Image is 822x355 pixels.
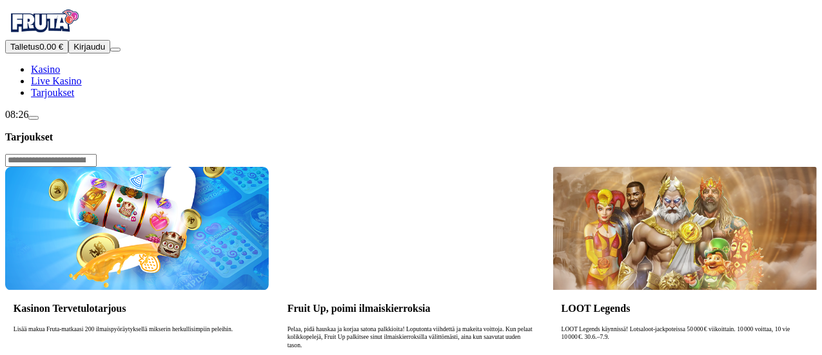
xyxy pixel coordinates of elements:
[5,40,68,53] button: Talletusplus icon0.00 €
[5,5,817,99] nav: Primary
[10,42,39,52] span: Talletus
[31,87,74,98] a: Tarjoukset
[553,167,817,290] img: LOOT Legends
[279,167,543,290] img: Fruit Up, poimi ilmaiskierroksia
[562,302,808,314] h3: LOOT Legends
[31,75,82,86] a: Live Kasino
[5,131,817,143] h3: Tarjoukset
[31,64,60,75] a: Kasino
[73,42,105,52] span: Kirjaudu
[5,5,83,37] img: Fruta
[28,116,39,120] button: live-chat
[288,302,534,314] h3: Fruit Up, poimi ilmaiskierroksia
[110,48,121,52] button: menu
[5,28,83,39] a: Fruta
[68,40,110,53] button: Kirjaudu
[5,64,817,99] nav: Main menu
[5,109,28,120] span: 08:26
[39,42,63,52] span: 0.00 €
[14,302,260,314] h3: Kasinon Tervetulotarjous
[5,154,97,167] input: Search
[5,167,269,290] img: Kasinon Tervetulotarjous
